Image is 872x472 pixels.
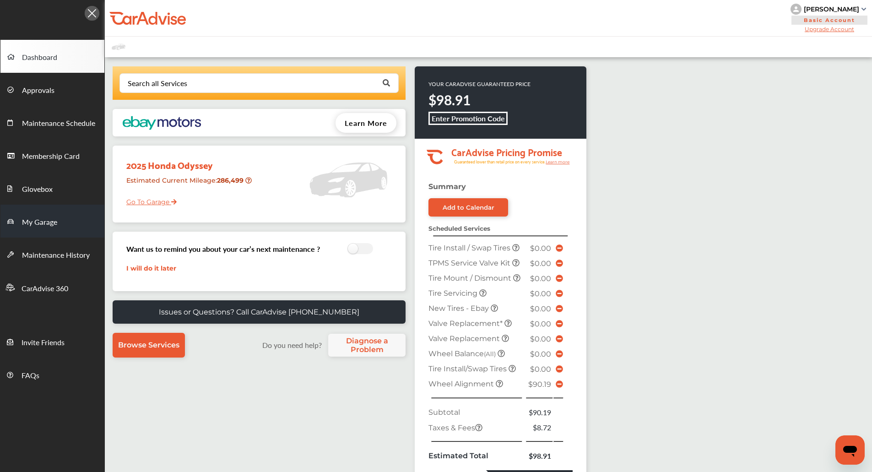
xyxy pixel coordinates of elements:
div: [PERSON_NAME] [804,5,859,13]
a: Maintenance Schedule [0,106,104,139]
a: Maintenance History [0,238,104,271]
a: Glovebox [0,172,104,205]
span: $90.19 [528,380,551,389]
span: Invite Friends [22,337,65,349]
label: Do you need help? [258,340,326,350]
tspan: Learn more [546,159,570,164]
a: Issues or Questions? Call CarAdvise [PHONE_NUMBER] [113,300,406,324]
a: Membership Card [0,139,104,172]
iframe: Button to launch messaging window [835,435,865,465]
strong: $98.91 [428,90,471,109]
p: YOUR CARADVISE GUARANTEED PRICE [428,80,531,88]
span: My Garage [22,217,57,228]
a: Go To Garage [119,191,177,208]
span: TPMS Service Valve Kit [428,259,512,267]
span: CarAdvise 360 [22,283,68,295]
span: $0.00 [530,320,551,328]
small: (All) [484,350,496,358]
span: Maintenance Schedule [22,118,95,130]
span: Tire Install/Swap Tires [428,364,509,373]
span: $0.00 [530,304,551,313]
span: Maintenance History [22,250,90,261]
a: Browse Services [113,333,185,358]
span: Approvals [22,85,54,97]
td: $90.19 [525,405,553,420]
a: Diagnose a Problem [328,334,406,357]
h3: Want us to remind you about your car’s next maintenance ? [126,244,320,254]
div: 2025 Honda Odyssey [119,150,254,173]
span: $0.00 [530,274,551,283]
img: sCxJUJ+qAmfqhQGDUl18vwLg4ZYJ6CxN7XmbOMBAAAAAElFTkSuQmCC [861,8,866,11]
span: Browse Services [118,341,179,349]
span: $0.00 [530,365,551,374]
strong: Scheduled Services [428,225,490,232]
td: Subtotal [426,405,525,420]
span: FAQs [22,370,39,382]
span: Taxes & Fees [428,423,482,432]
img: Icon.5fd9dcc7.svg [85,6,99,21]
span: New Tires - Ebay [428,304,491,313]
strong: Summary [428,182,466,191]
span: Dashboard [22,52,57,64]
span: Tire Servicing [428,289,479,298]
div: Search all Services [128,80,187,87]
a: Add to Calendar [428,198,508,217]
a: Approvals [0,73,104,106]
div: Estimated Current Mileage : [119,173,254,196]
a: I will do it later [126,264,176,272]
span: Wheel Alignment [428,380,496,388]
span: $0.00 [530,289,551,298]
span: Glovebox [22,184,53,195]
a: Dashboard [0,40,104,73]
span: $0.00 [530,350,551,358]
span: Valve Replacement [428,334,502,343]
div: Add to Calendar [443,204,494,211]
img: placeholder_car.5a1ece94.svg [309,150,387,210]
b: Enter Promotion Code [432,113,505,124]
span: Basic Account [791,16,867,25]
span: Learn More [345,118,387,128]
td: $8.72 [525,420,553,435]
td: Estimated Total [426,448,525,463]
span: Upgrade Account [791,26,868,33]
span: Tire Mount / Dismount [428,274,513,282]
tspan: CarAdvise Pricing Promise [451,143,562,160]
strong: 286,499 [217,176,245,184]
span: Membership Card [22,151,80,163]
span: $0.00 [530,244,551,253]
span: Wheel Balance [428,349,498,358]
img: knH8PDtVvWoAbQRylUukY18CTiRevjo20fAtgn5MLBQj4uumYvk2MzTtcAIzfGAtb1XOLVMAvhLuqoNAbL4reqehy0jehNKdM... [791,4,802,15]
span: Valve Replacement* [428,319,504,328]
span: Diagnose a Problem [333,336,401,354]
p: Issues or Questions? Call CarAdvise [PHONE_NUMBER] [159,308,359,316]
span: $0.00 [530,259,551,268]
span: Tire Install / Swap Tires [428,244,512,252]
td: $98.91 [525,448,553,463]
span: $0.00 [530,335,551,343]
tspan: Guaranteed lower than retail price on every service. [454,159,546,165]
a: My Garage [0,205,104,238]
img: placeholder_car.fcab19be.svg [112,41,125,53]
